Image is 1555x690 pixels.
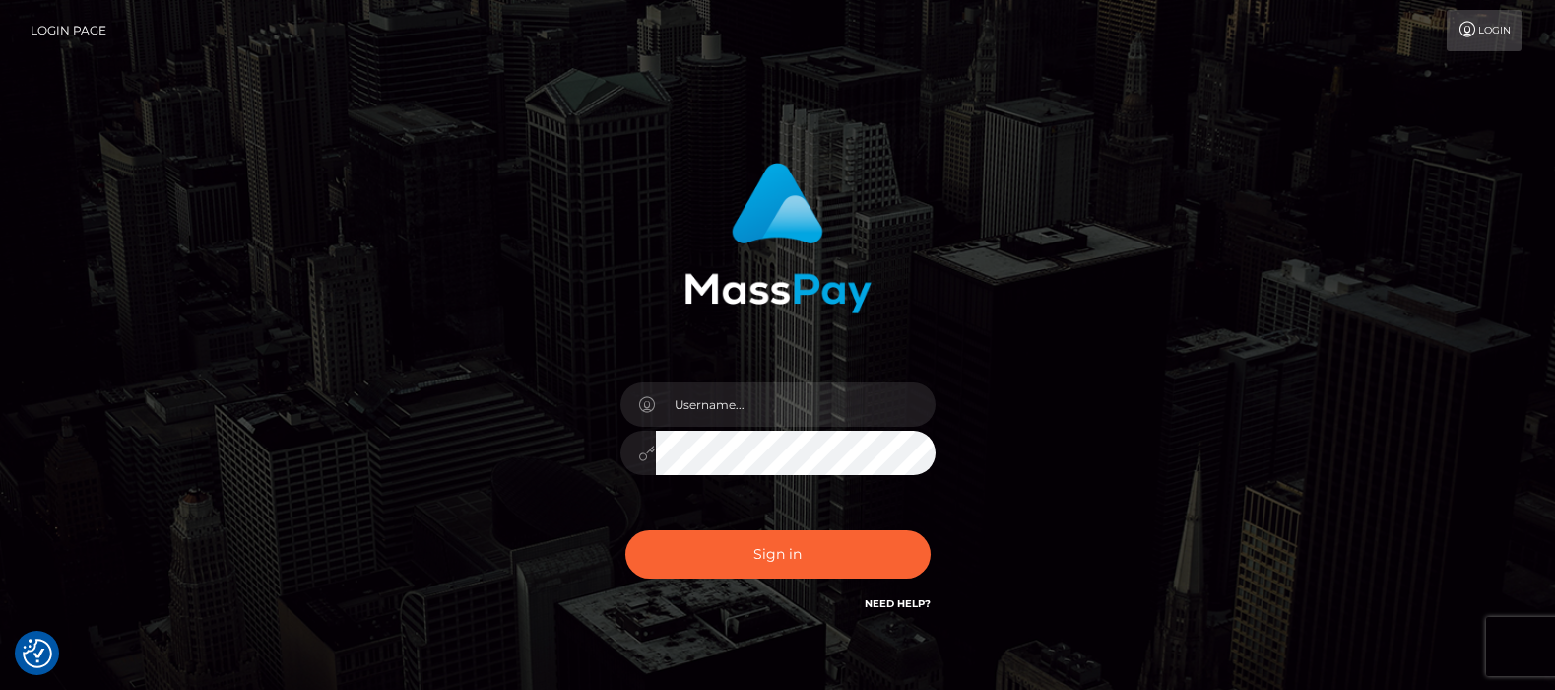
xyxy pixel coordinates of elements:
[31,10,106,51] a: Login Page
[625,530,931,579] button: Sign in
[656,382,936,427] input: Username...
[1447,10,1522,51] a: Login
[23,639,52,668] img: Revisit consent button
[23,639,52,668] button: Consent Preferences
[684,163,872,313] img: MassPay Login
[865,597,931,610] a: Need Help?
